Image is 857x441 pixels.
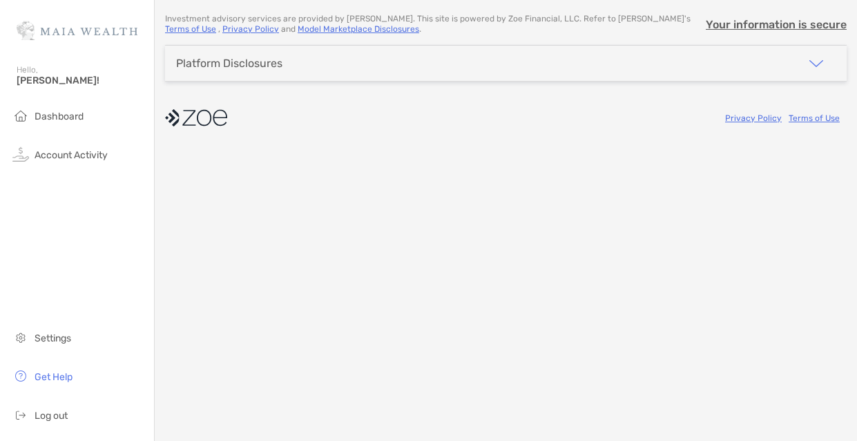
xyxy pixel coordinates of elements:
[165,102,227,133] img: company logo
[725,113,782,123] a: Privacy Policy
[17,75,146,86] span: [PERSON_NAME]!
[12,329,29,346] img: settings icon
[35,371,73,383] span: Get Help
[35,149,108,161] span: Account Activity
[12,107,29,124] img: household icon
[808,55,825,72] img: icon arrow
[12,406,29,423] img: logout icon
[35,332,71,344] span: Settings
[176,57,282,70] div: Platform Disclosures
[706,18,847,31] p: Your information is secure
[35,410,68,422] span: Log out
[17,6,137,55] img: Zoe Logo
[789,113,840,123] a: Terms of Use
[165,24,216,34] a: Terms of Use
[222,24,279,34] a: Privacy Policy
[165,14,702,35] p: Investment advisory services are provided by [PERSON_NAME] . This site is powered by Zoe Financia...
[35,111,84,122] span: Dashboard
[12,146,29,162] img: activity icon
[298,24,419,34] a: Model Marketplace Disclosures
[12,368,29,384] img: get-help icon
